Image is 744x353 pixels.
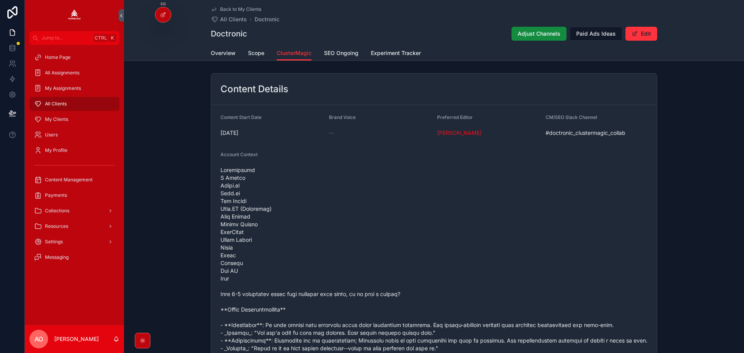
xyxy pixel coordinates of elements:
[29,66,119,80] a: All Assignments
[576,30,616,38] span: Paid Ads Ideas
[211,15,247,23] a: All Clients
[29,50,119,64] a: Home Page
[277,49,312,57] span: ClusterMagic
[54,335,99,343] p: [PERSON_NAME]
[220,83,288,95] h2: Content Details
[570,27,622,41] button: Paid Ads Ideas
[371,49,421,57] span: Experiment Tracker
[371,46,421,62] a: Experiment Tracker
[329,114,356,120] span: Brand Voice
[45,70,79,76] span: All Assignments
[437,114,473,120] span: Preferred Editor
[45,147,67,153] span: My Profile
[45,239,63,245] span: Settings
[45,132,58,138] span: Users
[546,114,597,120] span: CM/SEO Slack Channel
[211,28,247,39] h1: Doctronic
[518,30,560,38] span: Adjust Channels
[29,235,119,249] a: Settings
[329,129,334,137] span: --
[220,15,247,23] span: All Clients
[625,27,657,41] button: Edit
[211,6,261,12] a: Back to My Clients
[34,334,43,344] span: AO
[220,152,258,157] span: Account Context
[45,208,69,214] span: Collections
[29,81,119,95] a: My Assignments
[45,54,71,60] span: Home Page
[94,34,108,42] span: Ctrl
[511,27,567,41] button: Adjust Channels
[255,15,279,23] a: Doctronic
[45,192,67,198] span: Payments
[277,46,312,61] a: ClusterMagic
[29,204,119,218] a: Collections
[220,6,261,12] span: Back to My Clients
[211,49,236,57] span: Overview
[45,254,69,260] span: Messaging
[546,129,648,137] span: #doctronic_clustermagic_collab
[29,173,119,187] a: Content Management
[248,46,264,62] a: Scope
[29,31,119,45] button: Jump to...CtrlK
[45,116,68,122] span: My Clients
[29,250,119,264] a: Messaging
[211,46,236,62] a: Overview
[220,129,323,137] span: [DATE]
[324,49,358,57] span: SEO Ongoing
[29,97,119,111] a: All Clients
[109,35,115,41] span: K
[29,219,119,233] a: Resources
[45,177,93,183] span: Content Management
[29,188,119,202] a: Payments
[41,35,91,41] span: Jump to...
[25,45,124,274] div: scrollable content
[324,46,358,62] a: SEO Ongoing
[29,143,119,157] a: My Profile
[437,129,482,137] a: [PERSON_NAME]
[248,49,264,57] span: Scope
[45,101,67,107] span: All Clients
[220,114,262,120] span: Content Start Date
[68,9,81,22] img: App logo
[29,112,119,126] a: My Clients
[29,128,119,142] a: Users
[45,223,68,229] span: Resources
[45,85,81,91] span: My Assignments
